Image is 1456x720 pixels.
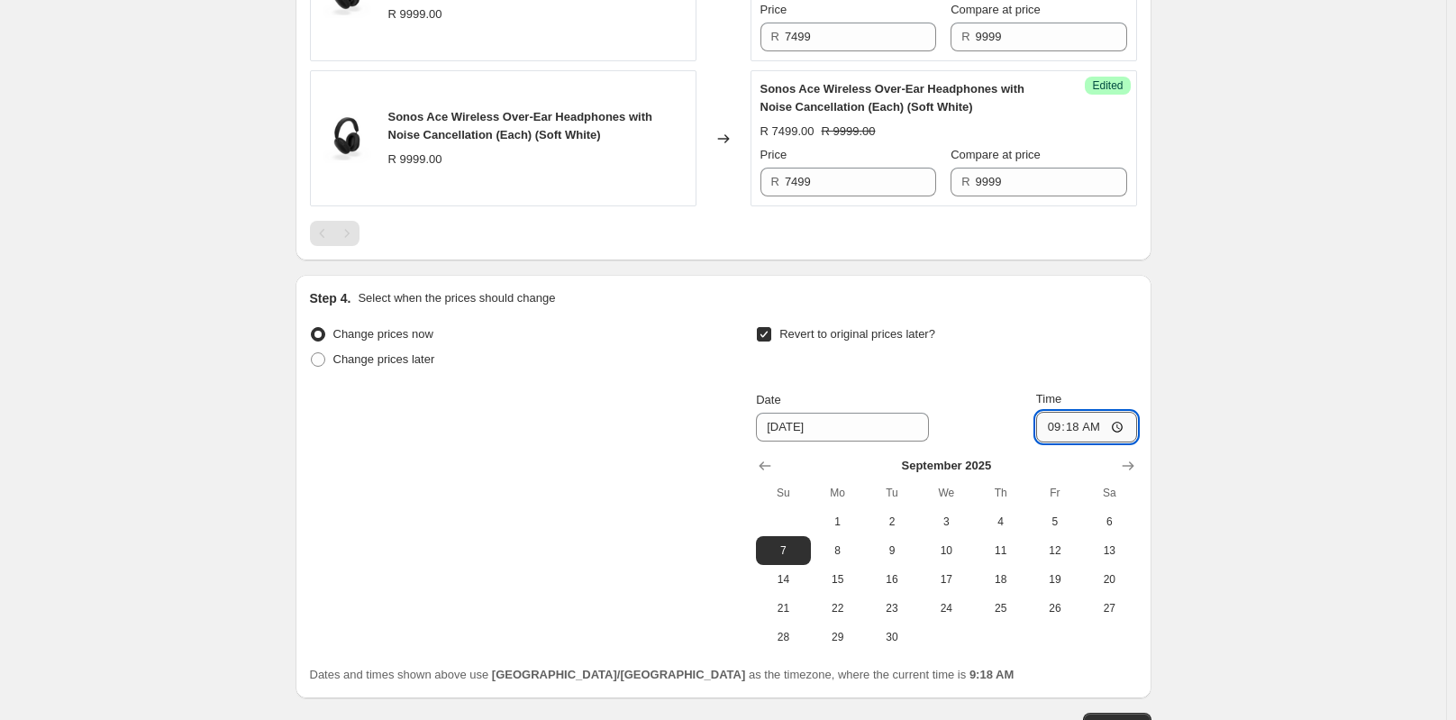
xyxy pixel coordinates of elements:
[872,630,912,644] span: 30
[926,601,966,615] span: 24
[1028,536,1082,565] button: Friday September 12 2025
[926,543,966,558] span: 10
[951,3,1041,16] span: Compare at price
[1035,515,1075,529] span: 5
[973,536,1027,565] button: Thursday September 11 2025
[818,543,858,558] span: 8
[1082,536,1136,565] button: Saturday September 13 2025
[865,536,919,565] button: Tuesday September 9 2025
[763,572,803,587] span: 14
[1028,507,1082,536] button: Friday September 5 2025
[865,478,919,507] th: Tuesday
[872,515,912,529] span: 2
[333,352,435,366] span: Change prices later
[358,289,555,307] p: Select when the prices should change
[756,623,810,652] button: Sunday September 28 2025
[1082,507,1136,536] button: Saturday September 6 2025
[811,594,865,623] button: Monday September 22 2025
[1082,565,1136,594] button: Saturday September 20 2025
[760,82,1024,114] span: Sonos Ace Wireless Over-Ear Headphones with Noise Cancellation (Each) (Soft White)
[752,453,778,478] button: Show previous month, August 2025
[865,623,919,652] button: Tuesday September 30 2025
[818,630,858,644] span: 29
[310,668,1015,681] span: Dates and times shown above use as the timezone, where the current time is
[333,327,433,341] span: Change prices now
[811,536,865,565] button: Monday September 8 2025
[1028,594,1082,623] button: Friday September 26 2025
[961,175,969,188] span: R
[961,30,969,43] span: R
[818,486,858,500] span: Mo
[320,112,374,166] img: 1_9751ce8b-0d22-41e7-b11c-70db55fa8886_80x.png
[756,594,810,623] button: Sunday September 21 2025
[779,327,935,341] span: Revert to original prices later?
[1082,594,1136,623] button: Saturday September 27 2025
[973,478,1027,507] th: Thursday
[811,565,865,594] button: Monday September 15 2025
[771,30,779,43] span: R
[969,668,1014,681] b: 9:18 AM
[756,413,929,442] input: 8/11/2025
[1089,515,1129,529] span: 6
[919,478,973,507] th: Wednesday
[310,289,351,307] h2: Step 4.
[1092,78,1123,93] span: Edited
[980,486,1020,500] span: Th
[872,601,912,615] span: 23
[980,572,1020,587] span: 18
[1115,453,1141,478] button: Show next month, October 2025
[1082,478,1136,507] th: Saturday
[822,123,876,141] strike: R 9999.00
[973,565,1027,594] button: Thursday September 18 2025
[872,543,912,558] span: 9
[388,110,652,141] span: Sonos Ace Wireless Over-Ear Headphones with Noise Cancellation (Each) (Soft White)
[388,5,442,23] div: R 9999.00
[1036,392,1061,406] span: Time
[919,536,973,565] button: Wednesday September 10 2025
[926,486,966,500] span: We
[865,565,919,594] button: Tuesday September 16 2025
[1035,601,1075,615] span: 26
[818,515,858,529] span: 1
[760,148,787,161] span: Price
[980,543,1020,558] span: 11
[1089,486,1129,500] span: Sa
[973,594,1027,623] button: Thursday September 25 2025
[872,486,912,500] span: Tu
[980,601,1020,615] span: 25
[980,515,1020,529] span: 4
[771,175,779,188] span: R
[872,572,912,587] span: 16
[763,630,803,644] span: 28
[760,123,814,141] div: R 7499.00
[818,601,858,615] span: 22
[756,393,780,406] span: Date
[919,507,973,536] button: Wednesday September 3 2025
[760,3,787,16] span: Price
[865,507,919,536] button: Tuesday September 2 2025
[756,478,810,507] th: Sunday
[865,594,919,623] button: Tuesday September 23 2025
[1035,486,1075,500] span: Fr
[926,515,966,529] span: 3
[1089,543,1129,558] span: 13
[1028,478,1082,507] th: Friday
[1089,601,1129,615] span: 27
[1089,572,1129,587] span: 20
[756,565,810,594] button: Sunday September 14 2025
[919,565,973,594] button: Wednesday September 17 2025
[1035,572,1075,587] span: 19
[1035,543,1075,558] span: 12
[926,572,966,587] span: 17
[818,572,858,587] span: 15
[919,594,973,623] button: Wednesday September 24 2025
[756,536,810,565] button: Sunday September 7 2025
[1036,412,1137,442] input: 12:00
[951,148,1041,161] span: Compare at price
[310,221,359,246] nav: Pagination
[811,507,865,536] button: Monday September 1 2025
[763,486,803,500] span: Su
[763,601,803,615] span: 21
[973,507,1027,536] button: Thursday September 4 2025
[1028,565,1082,594] button: Friday September 19 2025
